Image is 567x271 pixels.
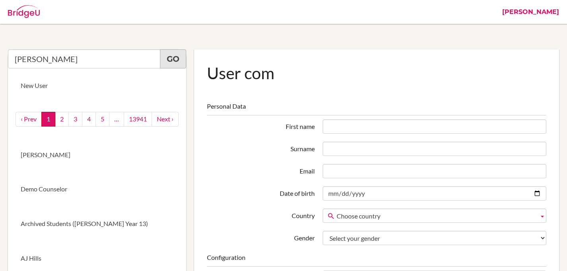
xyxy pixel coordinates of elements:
[203,209,319,220] label: Country
[8,68,186,103] a: New User
[207,253,546,267] legend: Configuration
[203,164,319,176] label: Email
[8,5,40,18] img: Bridge-U
[82,112,96,127] a: 4
[109,112,124,127] a: …
[203,142,319,154] label: Surname
[124,112,152,127] a: 13941
[160,49,186,68] a: Go
[8,172,186,207] a: Demo Counselor
[8,49,160,68] input: Quicksearch user
[337,209,536,223] span: Choose country
[8,138,186,172] a: [PERSON_NAME]
[68,112,82,127] a: 3
[207,102,546,115] legend: Personal Data
[203,119,319,131] label: First name
[16,112,42,127] a: ‹ Prev
[41,112,55,127] a: 1
[152,112,179,127] a: next
[203,186,319,198] label: Date of birth
[95,112,109,127] a: 5
[55,112,69,127] a: 2
[207,62,546,84] h1: User com
[8,207,186,241] a: Archived Students ([PERSON_NAME] Year 13)
[203,231,319,243] label: Gender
